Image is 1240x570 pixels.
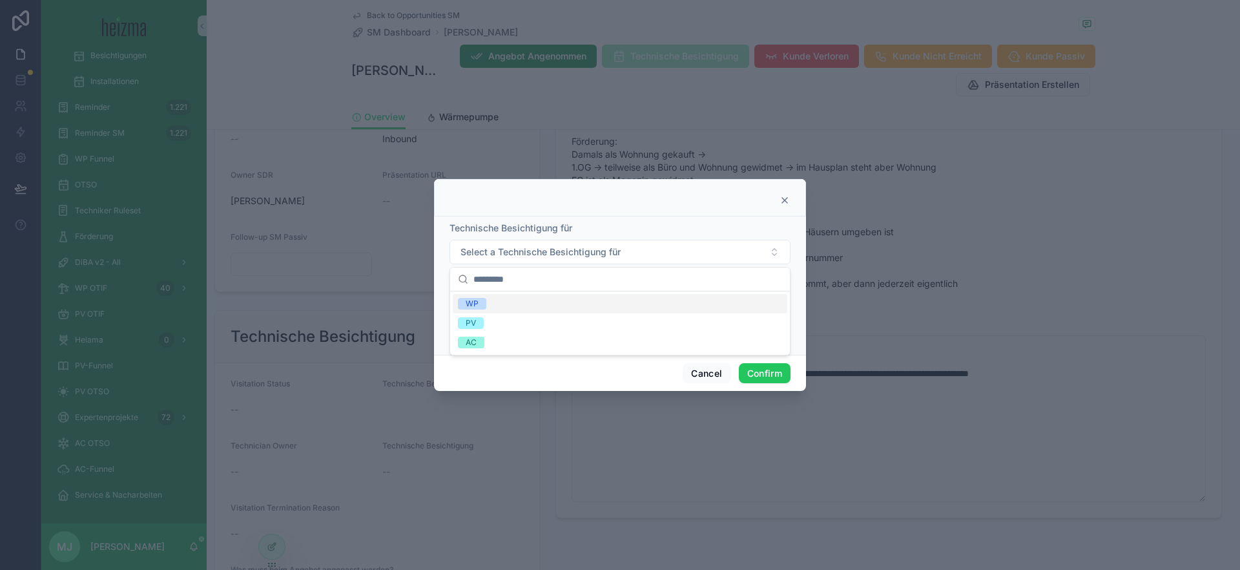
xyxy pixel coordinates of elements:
[739,363,790,384] button: Confirm
[449,222,572,233] span: Technische Besichtigung für
[683,363,730,384] button: Cancel
[449,240,790,264] button: Select Button
[466,317,476,329] div: PV
[466,337,477,348] div: AC
[460,246,621,259] span: Select a Technische Besichtigung für
[450,291,790,355] div: Suggestions
[466,298,479,310] div: WP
